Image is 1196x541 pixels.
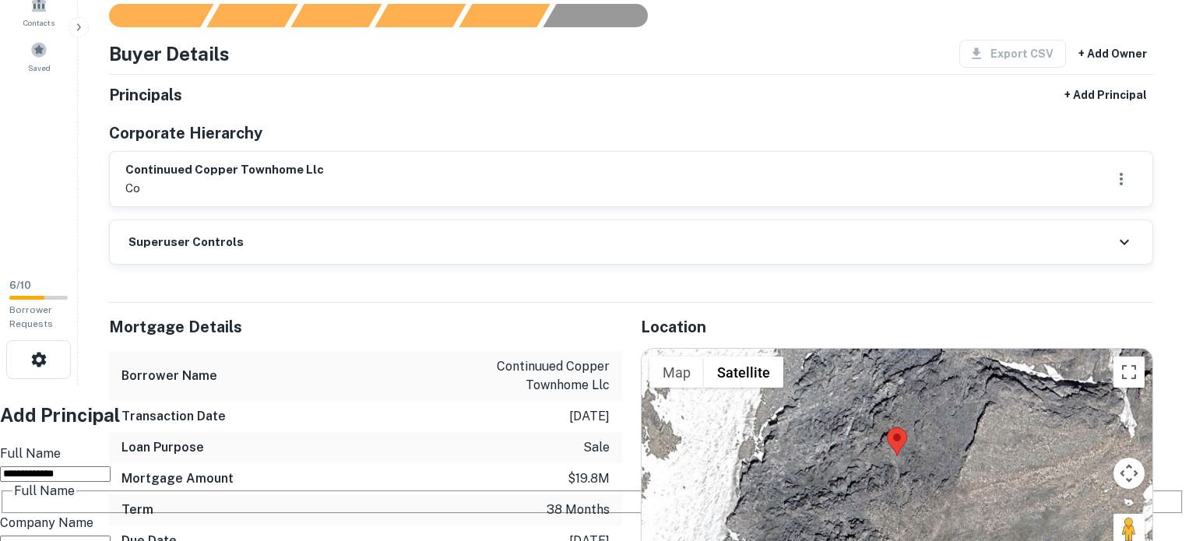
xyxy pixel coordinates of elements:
span: Full Name [14,483,75,498]
p: sale [583,438,610,457]
h5: Principals [109,83,182,107]
span: Saved [28,61,51,74]
div: Documents found, AI parsing details... [290,4,382,27]
p: 38 months [547,501,610,519]
div: Your request is received and processing... [206,4,297,27]
button: + Add Owner [1072,40,1153,68]
h6: Superuser Controls [128,234,244,251]
span: Contacts [23,16,55,29]
p: co [125,179,324,198]
button: Show satellite imagery [704,357,783,388]
h6: Borrower Name [121,367,217,385]
div: Principals found, still searching for contact information. This may take time... [459,4,550,27]
iframe: Chat Widget [1118,416,1196,491]
p: [DATE] [569,407,610,426]
h5: Mortgage Details [109,315,622,339]
h4: Buyer Details [109,40,230,68]
button: Show street map [649,357,704,388]
span: Borrower Requests [9,304,53,329]
h5: Corporate Hierarchy [109,121,262,145]
h6: Transaction Date [121,407,226,426]
div: Principals found, AI now looking for contact information... [375,4,466,27]
h6: continuued copper townhome llc [125,161,324,179]
button: Map camera controls [1113,458,1145,489]
span: 6 / 10 [9,279,31,291]
h6: Loan Purpose [121,438,204,457]
h5: Location [641,315,1154,339]
div: AI fulfillment process complete. [543,4,667,27]
h6: Mortgage Amount [121,469,234,488]
h6: Term [121,501,153,519]
p: $19.8m [568,469,610,488]
button: + Add Principal [1058,81,1153,109]
button: Toggle fullscreen view [1113,357,1145,388]
p: continuued copper townhome llc [470,357,610,395]
div: Sending borrower request to AI... [90,4,207,27]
